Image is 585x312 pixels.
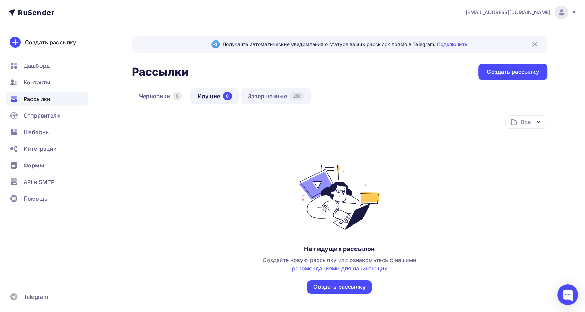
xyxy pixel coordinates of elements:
span: Получайте автоматические уведомления о статусе ваших рассылок прямо в Telegram. [223,41,467,48]
a: Дашборд [6,59,88,73]
a: Формы [6,158,88,172]
span: Создайте новую рассылку или ознакомьтесь с нашими [263,257,416,272]
span: Контакты [24,78,50,86]
div: Создать рассылку [313,283,365,291]
div: 0 [223,92,232,100]
span: [EMAIL_ADDRESS][DOMAIN_NAME] [466,9,550,16]
div: 250 [290,92,304,100]
span: Рассылки [24,95,51,103]
div: Создать рассылку [487,68,539,76]
span: Формы [24,161,44,169]
span: Отправители [24,111,60,120]
img: Telegram [211,40,220,48]
div: Все [521,118,530,126]
span: Telegram [24,293,48,301]
button: Все [505,115,547,129]
span: Помощь [24,194,47,203]
a: Рассылки [6,92,88,106]
h2: Рассылки [132,65,189,79]
a: Контакты [6,75,88,89]
a: Идущие0 [190,88,239,104]
span: Шаблоны [24,128,50,136]
a: Подключить [437,41,467,47]
div: Создать рассылку [25,38,76,46]
span: API и SMTP [24,178,54,186]
div: Нет идущих рассылок [304,245,375,253]
a: Черновики9 [132,88,189,104]
span: Интеграции [24,145,57,153]
a: Шаблоны [6,125,88,139]
a: Отправители [6,109,88,122]
a: Завершенные250 [241,88,311,104]
a: [EMAIL_ADDRESS][DOMAIN_NAME] [466,6,577,19]
span: Дашборд [24,62,50,70]
a: рекомендациями для начинающих [291,265,387,272]
div: 9 [173,92,182,100]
